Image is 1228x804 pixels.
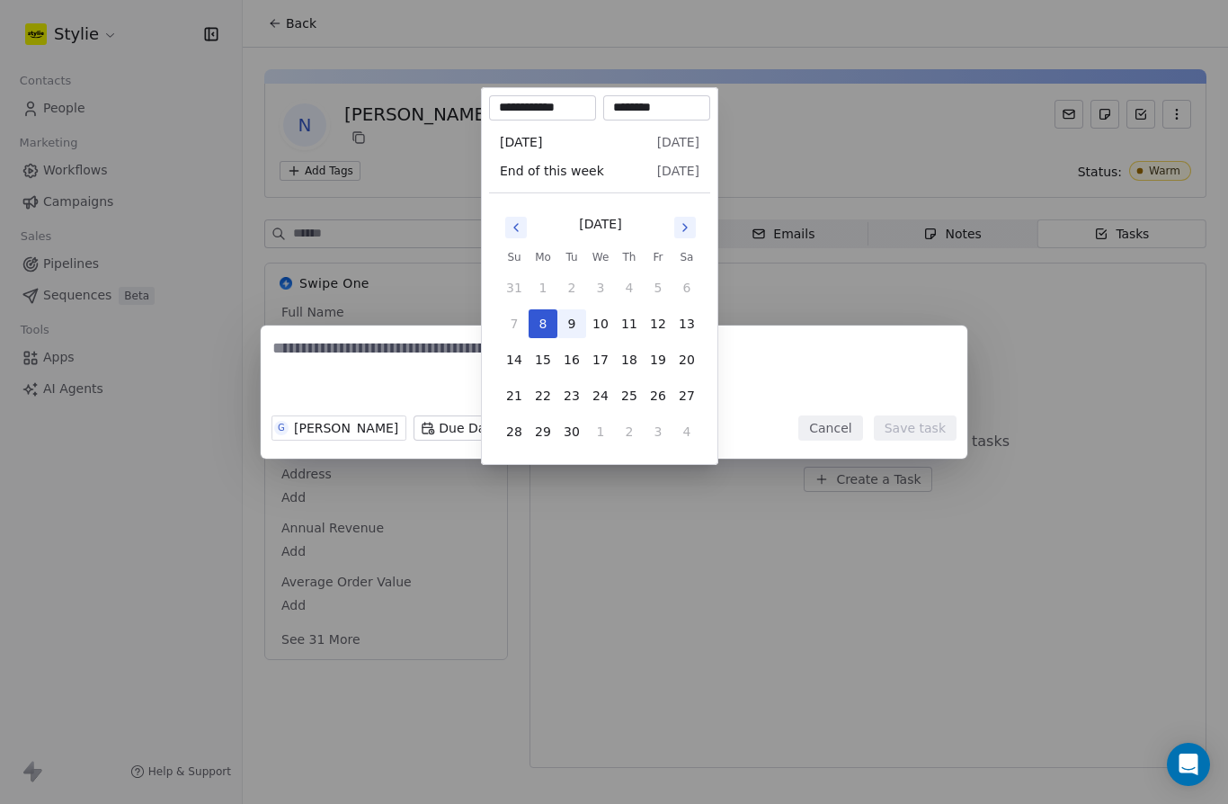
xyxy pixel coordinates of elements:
th: Monday [529,248,557,266]
button: 7 [500,309,529,338]
button: 30 [557,417,586,446]
button: 4 [672,417,701,446]
button: 3 [586,273,615,302]
button: 3 [644,417,672,446]
button: 22 [529,381,557,410]
th: Thursday [615,248,644,266]
button: 4 [615,273,644,302]
button: 23 [557,381,586,410]
button: 20 [672,345,701,374]
th: Saturday [672,248,701,266]
th: Friday [644,248,672,266]
button: 6 [672,273,701,302]
button: 1 [529,273,557,302]
button: 15 [529,345,557,374]
button: 11 [615,309,644,338]
div: [DATE] [579,215,621,234]
button: 12 [644,309,672,338]
button: 8 [529,309,557,338]
button: 13 [672,309,701,338]
button: 2 [557,273,586,302]
span: [DATE] [500,133,542,151]
button: 25 [615,381,644,410]
button: 26 [644,381,672,410]
button: 2 [615,417,644,446]
button: 24 [586,381,615,410]
button: 27 [672,381,701,410]
span: [DATE] [657,162,699,180]
button: 19 [644,345,672,374]
button: 17 [586,345,615,374]
button: 14 [500,345,529,374]
span: [DATE] [657,133,699,151]
th: Wednesday [586,248,615,266]
th: Sunday [500,248,529,266]
button: 9 [557,309,586,338]
span: End of this week [500,162,604,180]
button: 1 [586,417,615,446]
button: Go to next month [672,215,698,240]
button: 31 [500,273,529,302]
button: Go to previous month [503,215,529,240]
th: Tuesday [557,248,586,266]
button: 18 [615,345,644,374]
button: 21 [500,381,529,410]
button: 29 [529,417,557,446]
button: 16 [557,345,586,374]
button: 10 [586,309,615,338]
button: 28 [500,417,529,446]
button: 5 [644,273,672,302]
